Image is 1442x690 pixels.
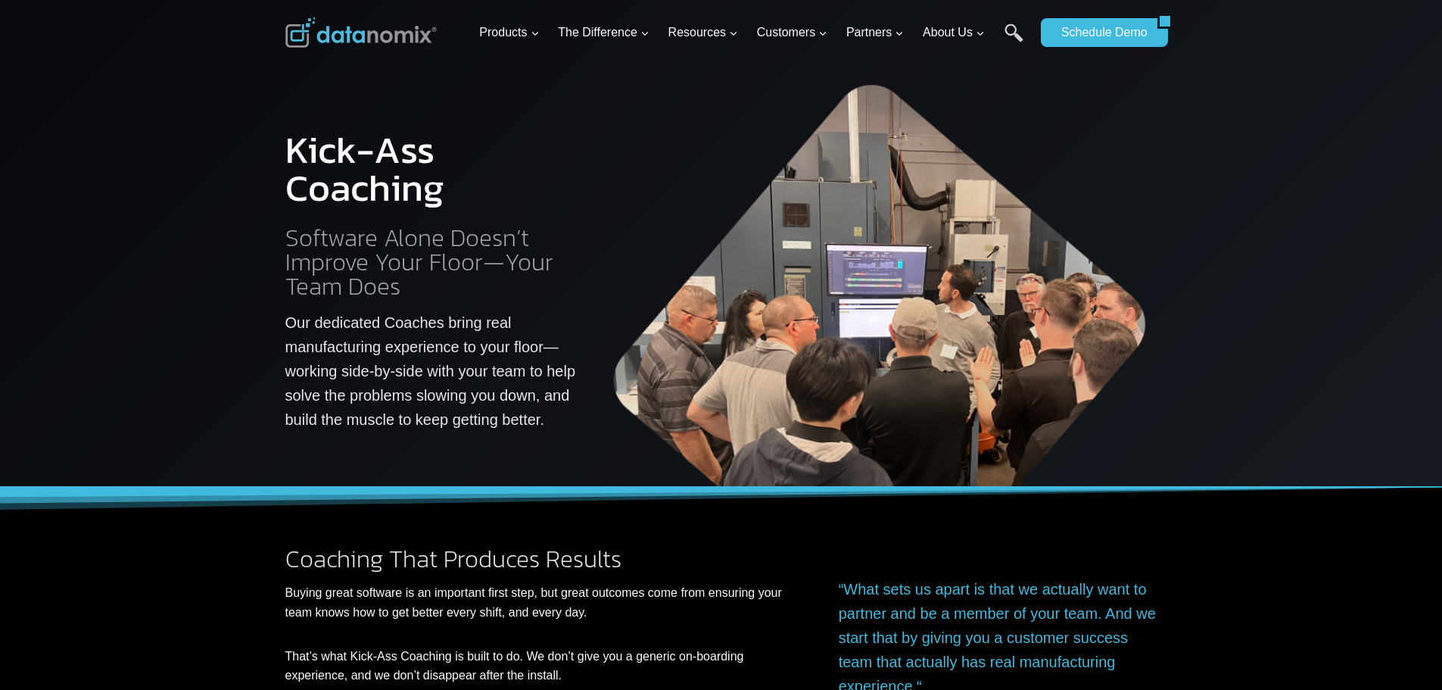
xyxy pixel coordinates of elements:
h1: Kick-Ass Coaching [285,131,578,207]
img: Datanomix Kick-Ass Coaching [603,76,1157,487]
span: Customers [757,23,827,42]
p: Buying great software is an important first step, but great outcomes come from ensuring your team... [285,583,796,622]
span: The Difference [558,23,649,42]
span: About Us [923,23,985,42]
nav: Primary Navigation [473,8,1033,58]
p: That’s what Kick-Ass Coaching is built to do. We don’t give you a generic on-boarding experience,... [285,647,796,685]
span: Resources [668,23,738,42]
p: Our dedicated Coaches bring real manufacturing experience to your floor—working side-by-side with... [285,311,578,432]
img: Datanomix [285,17,437,48]
a: Search [1004,23,1023,58]
a: Schedule Demo [1041,18,1157,47]
span: Partners [846,23,904,42]
span: Products [479,23,539,42]
h2: Coaching That Produces Results [285,547,796,571]
h2: Software Alone Doesn’t Improve Your Floor—Your Team Does [285,226,578,298]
